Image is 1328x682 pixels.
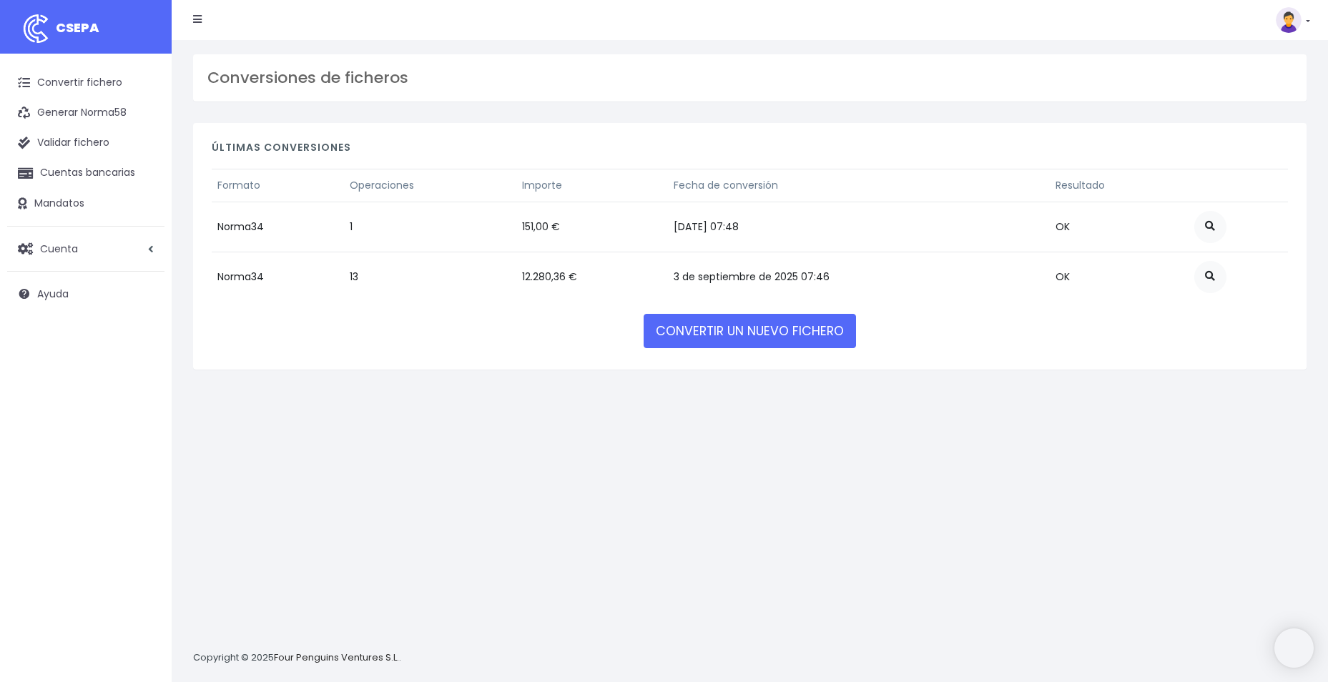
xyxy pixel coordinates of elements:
[37,287,69,301] span: Ayuda
[207,69,1292,87] h3: Conversiones de ficheros
[18,11,54,46] img: logo
[1276,7,1302,33] img: profile
[1050,252,1189,302] td: OK
[40,241,78,255] span: Cuenta
[668,252,1050,302] td: 3 de septiembre de 2025 07:46
[344,169,517,202] th: Operaciones
[7,68,164,98] a: Convertir fichero
[344,202,517,252] td: 1
[7,234,164,264] a: Cuenta
[193,651,401,666] p: Copyright © 2025 .
[1050,169,1189,202] th: Resultado
[56,19,99,36] span: CSEPA
[274,651,399,664] a: Four Penguins Ventures S.L.
[212,252,344,302] td: Norma34
[212,169,344,202] th: Formato
[344,252,517,302] td: 13
[516,252,668,302] td: 12.280,36 €
[7,158,164,188] a: Cuentas bancarias
[212,142,1288,161] h4: Últimas conversiones
[668,169,1050,202] th: Fecha de conversión
[7,128,164,158] a: Validar fichero
[516,169,668,202] th: Importe
[1050,202,1189,252] td: OK
[212,202,344,252] td: Norma34
[644,314,856,348] a: CONVERTIR UN NUEVO FICHERO
[7,98,164,128] a: Generar Norma58
[7,189,164,219] a: Mandatos
[668,202,1050,252] td: [DATE] 07:48
[516,202,668,252] td: 151,00 €
[7,279,164,309] a: Ayuda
